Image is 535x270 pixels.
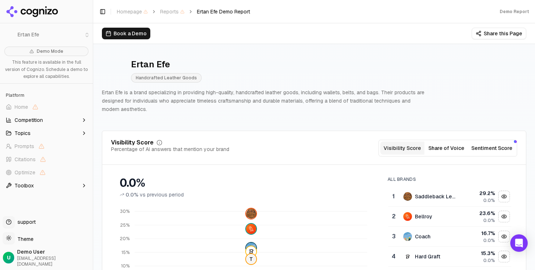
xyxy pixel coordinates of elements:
[388,227,511,247] tr: 3coachCoach16.7%0.0%Hide coach data
[3,114,90,126] button: Competition
[388,176,511,182] div: All Brands
[15,143,34,150] span: Prompts
[102,88,428,113] p: Ertan Efe is a brand specializing in providing high-quality, handcrafted leather goods, including...
[102,59,125,82] img: Ertan Efe
[246,224,256,234] img: bellroy
[15,182,34,189] span: Toolbox
[246,243,256,253] img: coach
[483,198,495,203] span: 0.0%
[403,232,412,241] img: coach
[37,48,63,54] span: Demo Mode
[15,156,36,163] span: Citations
[7,254,11,261] span: U
[126,191,138,198] span: 0.0%
[464,250,495,257] div: 15.3 %
[498,251,510,262] button: Hide hard graft data
[246,247,256,257] img: hard graft
[111,146,229,153] div: Percentage of AI answers that mention your brand
[464,230,495,237] div: 16.7 %
[122,250,130,255] tspan: 15%
[498,191,510,202] button: Hide saddleback leather data
[120,176,373,190] div: 0.0%
[3,127,90,139] button: Topics
[483,218,495,223] span: 0.0%
[117,8,148,15] span: Homepage
[391,232,396,241] div: 3
[15,169,35,176] span: Optimize
[15,218,36,226] span: support
[424,142,468,155] button: Share of Voice
[483,238,495,243] span: 0.0%
[500,9,529,15] div: Demo Report
[246,254,256,265] span: T
[15,130,31,137] span: Topics
[468,142,515,155] button: Sentiment Score
[403,192,412,201] img: saddleback leather
[403,212,412,221] img: bellroy
[472,28,526,39] button: Share this Page
[380,142,424,155] button: Visibility Score
[4,59,88,80] p: This feature is available in the full version of Cognizo. Schedule a demo to explore all capabili...
[17,248,90,255] span: Demo User
[388,187,511,207] tr: 1saddleback leatherSaddleback Leather29.2%0.0%Hide saddleback leather data
[391,212,396,221] div: 2
[483,258,495,263] span: 0.0%
[391,192,396,201] div: 1
[120,222,130,228] tspan: 25%
[131,59,202,70] div: Ertan Efe
[160,8,185,15] span: Reports
[415,253,440,260] div: Hard Graft
[510,234,528,252] div: Open Intercom Messenger
[120,209,130,215] tspan: 30%
[464,190,495,197] div: 29.2 %
[391,252,396,261] div: 4
[498,211,510,222] button: Hide bellroy data
[131,73,202,83] span: Handcrafted Leather Goods
[15,103,28,111] span: Home
[415,213,432,220] div: Bellroy
[246,209,256,219] img: saddleback leather
[17,255,90,267] span: [EMAIL_ADDRESS][DOMAIN_NAME]
[117,8,250,15] nav: breadcrumb
[121,263,130,269] tspan: 10%
[102,28,150,39] button: Book a Demo
[403,252,412,261] img: hard graft
[197,8,250,15] span: Ertan Efe Demo Report
[15,236,33,242] span: Theme
[3,90,90,101] div: Platform
[415,233,431,240] div: Coach
[415,193,458,200] div: Saddleback Leather
[498,231,510,242] button: Hide coach data
[464,210,495,217] div: 23.6 %
[15,116,43,124] span: Competition
[388,247,511,267] tr: 4hard graftHard Graft15.3%0.0%Hide hard graft data
[120,236,130,242] tspan: 20%
[111,140,154,146] div: Visibility Score
[388,207,511,227] tr: 2bellroyBellroy23.6%0.0%Hide bellroy data
[3,180,90,191] button: Toolbox
[140,191,184,198] span: vs previous period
